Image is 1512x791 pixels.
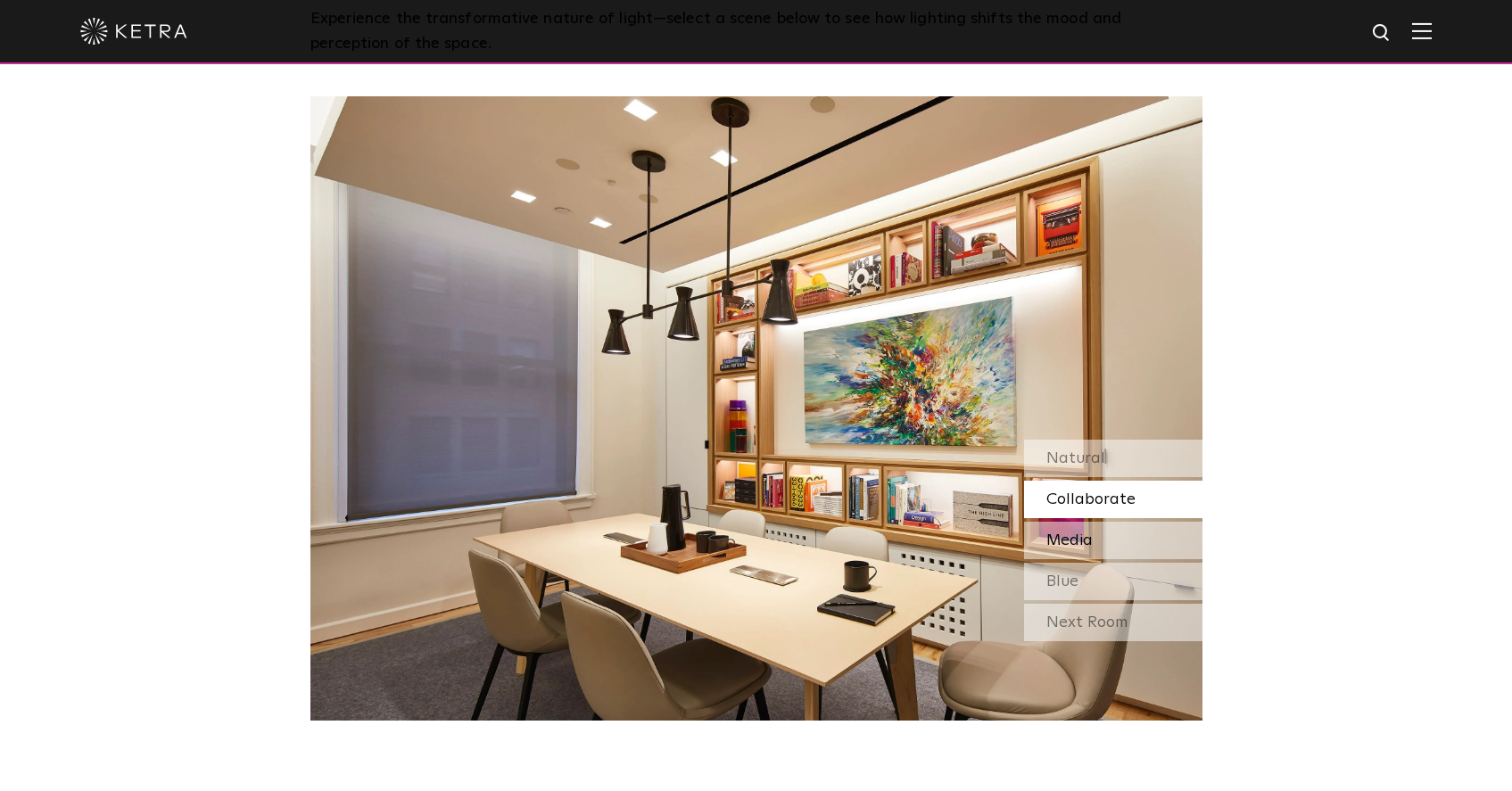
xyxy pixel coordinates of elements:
[1371,22,1393,45] img: search icon
[80,18,187,45] img: ketra-logo-2019-white
[1024,604,1202,641] div: Next Room
[1046,532,1093,548] span: Media
[1412,22,1432,39] img: Hamburger%20Nav.svg
[310,96,1202,721] img: SS-Desktop-CEC-05
[1046,450,1105,466] span: Natural
[1046,491,1136,507] span: Collaborate
[1046,573,1078,589] span: Blue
